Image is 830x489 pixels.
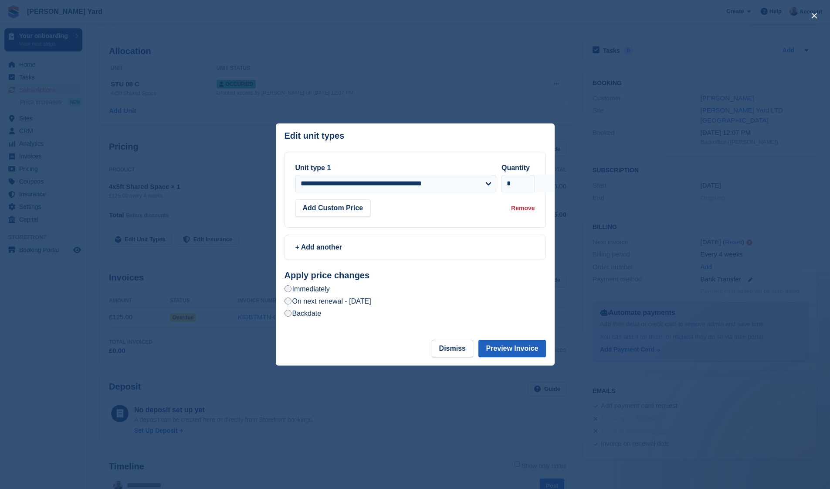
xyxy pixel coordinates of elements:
button: Preview Invoice [478,340,545,357]
label: Backdate [285,309,322,318]
label: On next renewal - [DATE] [285,297,371,306]
strong: Apply price changes [285,270,370,280]
a: + Add another [285,235,546,260]
button: close [807,9,821,23]
input: On next renewal - [DATE] [285,298,291,304]
button: Add Custom Price [295,199,371,217]
div: + Add another [295,242,535,253]
button: Dismiss [432,340,473,357]
label: Immediately [285,284,330,294]
input: Backdate [285,310,291,317]
label: Quantity [501,164,530,171]
p: Edit unit types [285,131,345,141]
input: Immediately [285,285,291,292]
div: Remove [511,204,535,213]
label: Unit type 1 [295,164,331,171]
